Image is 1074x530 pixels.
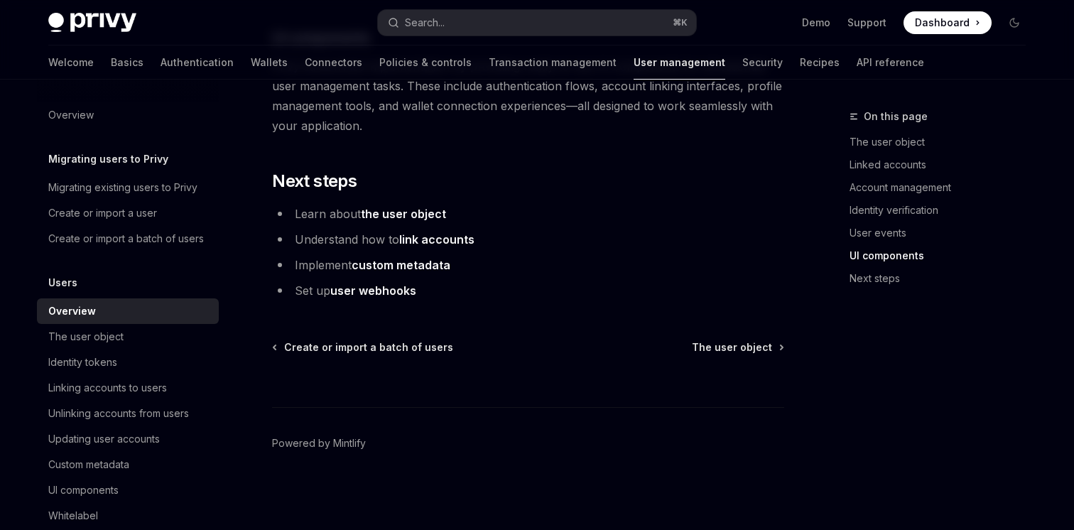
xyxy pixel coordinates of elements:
[634,45,725,80] a: User management
[37,452,219,477] a: Custom metadata
[361,207,446,222] a: the user object
[37,175,219,200] a: Migrating existing users to Privy
[48,107,94,124] div: Overview
[37,200,219,226] a: Create or import a user
[251,45,288,80] a: Wallets
[48,179,197,196] div: Migrating existing users to Privy
[330,283,416,298] a: user webhooks
[850,199,1037,222] a: Identity verification
[48,431,160,448] div: Updating user accounts
[48,379,167,396] div: Linking accounts to users
[48,205,157,222] div: Create or import a user
[37,401,219,426] a: Unlinking accounts from users
[850,222,1037,244] a: User events
[48,303,96,320] div: Overview
[37,503,219,529] a: Whitelabel
[48,151,168,168] h5: Migrating users to Privy
[489,45,617,80] a: Transaction management
[37,298,219,324] a: Overview
[37,226,219,252] a: Create or import a batch of users
[272,204,784,224] li: Learn about
[273,340,453,355] a: Create or import a batch of users
[48,456,129,473] div: Custom metadata
[904,11,992,34] a: Dashboard
[850,153,1037,176] a: Linked accounts
[48,507,98,524] div: Whitelabel
[673,17,688,28] span: ⌘ K
[378,10,696,36] button: Open search
[272,436,366,450] a: Powered by Mintlify
[37,102,219,128] a: Overview
[915,16,970,30] span: Dashboard
[850,131,1037,153] a: The user object
[850,244,1037,267] a: UI components
[692,340,772,355] span: The user object
[48,405,189,422] div: Unlinking accounts from users
[405,14,445,31] div: Search...
[864,108,928,125] span: On this page
[305,45,362,80] a: Connectors
[48,354,117,371] div: Identity tokens
[111,45,143,80] a: Basics
[850,267,1037,290] a: Next steps
[352,258,450,273] a: custom metadata
[742,45,783,80] a: Security
[399,232,474,247] a: link accounts
[48,230,204,247] div: Create or import a batch of users
[692,340,783,355] a: The user object
[272,281,784,301] li: Set up
[272,255,784,275] li: Implement
[37,350,219,375] a: Identity tokens
[857,45,924,80] a: API reference
[272,56,784,136] span: Privy streamlines implementation by providing ready-to-use UI components for all essential user m...
[161,45,234,80] a: Authentication
[800,45,840,80] a: Recipes
[37,477,219,503] a: UI components
[272,170,357,193] span: Next steps
[48,13,136,33] img: dark logo
[850,176,1037,199] a: Account management
[802,16,830,30] a: Demo
[1003,11,1026,34] button: Toggle dark mode
[847,16,886,30] a: Support
[37,375,219,401] a: Linking accounts to users
[272,229,784,249] li: Understand how to
[37,324,219,350] a: The user object
[48,482,119,499] div: UI components
[284,340,453,355] span: Create or import a batch of users
[48,328,124,345] div: The user object
[37,426,219,452] a: Updating user accounts
[379,45,472,80] a: Policies & controls
[48,274,77,291] h5: Users
[48,45,94,80] a: Welcome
